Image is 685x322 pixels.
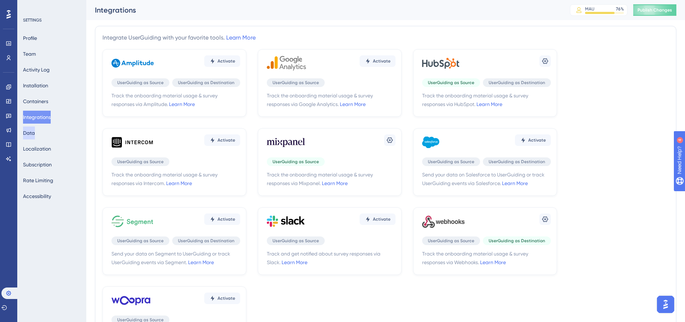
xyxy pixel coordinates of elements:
span: Activate [218,58,235,64]
a: Learn More [502,180,528,186]
a: Learn More [476,101,502,107]
span: Track the onboarding material usage & survey responses via Mixpanel. [267,170,396,188]
span: Activate [218,216,235,222]
span: UserGuiding as Destination [178,238,234,244]
span: Activate [218,137,235,143]
a: Learn More [188,259,214,265]
a: Learn More [282,259,307,265]
button: Subscription [23,158,52,171]
span: Track and get notified about survey responses via Slack. [267,249,396,267]
span: Activate [218,295,235,301]
span: UserGuiding as Destination [489,238,545,244]
a: Learn More [340,101,366,107]
button: Activate [204,134,240,146]
span: Track the onboarding material usage & survey responses via Intercom. [111,170,240,188]
button: Activate [204,293,240,304]
button: Data [23,126,35,139]
button: Activate [204,55,240,67]
span: Send your data on Segment to UserGuiding or track UserGuiding events via Segment. [111,249,240,267]
div: Integrations [95,5,552,15]
button: Integrations [23,111,51,124]
a: Learn More [226,34,256,41]
button: Profile [23,32,37,45]
span: Track the onboarding material usage & survey responses via HubSpot. [422,91,551,109]
iframe: UserGuiding AI Assistant Launcher [655,294,676,315]
div: 76 % [616,6,624,12]
span: UserGuiding as Source [273,159,319,165]
span: UserGuiding as Source [117,238,164,244]
button: Accessibility [23,190,51,203]
div: Integrate UserGuiding with your favorite tools. [102,33,256,42]
button: Containers [23,95,48,108]
span: Track the onboarding material usage & survey responses via Webhooks. [422,249,551,267]
button: Activity Log [23,63,50,76]
button: Team [23,47,36,60]
span: Track the onboarding material usage & survey responses via Google Analytics. [267,91,396,109]
a: Learn More [169,101,195,107]
span: UserGuiding as Destination [178,80,234,86]
span: UserGuiding as Destination [489,159,545,165]
span: Activate [373,58,391,64]
button: Installation [23,79,48,92]
span: UserGuiding as Source [428,159,474,165]
a: Learn More [480,259,506,265]
span: UserGuiding as Source [117,159,164,165]
button: Publish Changes [633,4,676,16]
span: UserGuiding as Source [428,238,474,244]
span: Activate [373,216,391,222]
span: Track the onboarding material usage & survey responses via Amplitude. [111,91,240,109]
span: Activate [528,137,546,143]
div: MAU [585,6,594,12]
span: Publish Changes [638,7,672,13]
button: Activate [360,213,396,225]
button: Activate [204,213,240,225]
span: Send your data on Salesforce to UserGuiding or track UserGuiding events via Salesforce. [422,170,551,188]
span: UserGuiding as Destination [489,80,545,86]
button: Activate [515,134,551,146]
div: 4 [50,4,52,9]
span: UserGuiding as Source [273,238,319,244]
button: Localization [23,142,51,155]
button: Rate Limiting [23,174,53,187]
button: Activate [360,55,396,67]
span: Need Help? [17,2,45,10]
span: UserGuiding as Source [273,80,319,86]
span: UserGuiding as Source [117,80,164,86]
span: UserGuiding as Source [428,80,474,86]
a: Learn More [322,180,348,186]
a: Learn More [166,180,192,186]
div: SETTINGS [23,17,81,23]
